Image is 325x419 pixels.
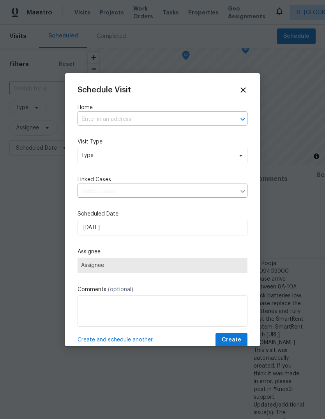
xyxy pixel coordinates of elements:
span: (optional) [108,287,133,292]
span: Create [222,335,241,345]
button: Open [237,114,248,125]
span: Linked Cases [78,176,111,184]
input: M/D/YYYY [78,220,247,235]
span: Assignee [81,262,244,269]
label: Scheduled Date [78,210,247,218]
button: Create [215,333,247,347]
span: Close [239,86,247,94]
input: Select cases [78,186,236,198]
span: Type [81,152,233,159]
span: Create and schedule another [78,336,153,344]
label: Home [78,104,247,111]
label: Assignee [78,248,247,256]
span: Schedule Visit [78,86,131,94]
label: Visit Type [78,138,247,146]
label: Comments [78,286,247,293]
input: Enter in an address [78,113,226,126]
